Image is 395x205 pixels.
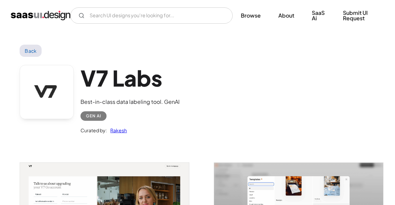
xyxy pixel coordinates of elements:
[304,5,333,26] a: SaaS Ai
[70,7,233,24] input: Search UI designs you're looking for...
[86,112,101,120] div: Gen AI
[107,126,127,134] a: Rakesh
[70,7,233,24] form: Email Form
[335,5,384,26] a: Submit UI Request
[270,8,302,23] a: About
[11,10,70,21] a: home
[20,45,42,57] a: Back
[80,98,180,106] div: Best-in-class data labeling tool. GenAI
[233,8,269,23] a: Browse
[80,65,180,91] h1: V7 Labs
[80,126,107,134] div: Curated by:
